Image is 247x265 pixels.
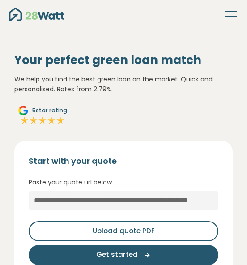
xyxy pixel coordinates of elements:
button: Get started [29,245,218,265]
span: Get started [96,250,138,260]
img: 28Watt [9,8,64,21]
img: Full star [20,116,29,125]
span: 5 star rating [32,106,67,115]
h1: Your perfect green loan match [14,53,233,67]
img: Full star [38,116,47,125]
h4: Start with your quote [29,155,117,167]
p: Paste your quote url below [29,177,218,187]
p: We help you find the best green loan on the market. Quick and personalised. Rates from 2.79%. [14,74,233,94]
img: Full star [29,116,38,125]
button: Upload quote PDF [29,221,218,241]
img: Full star [56,116,65,125]
img: Google [18,105,29,116]
a: Google5star ratingFull starFull starFull starFull starFull star [14,105,70,127]
button: Toggle navigation [224,9,238,18]
span: Upload quote PDF [93,226,155,236]
nav: Main navigation [9,7,238,21]
img: Full star [47,116,56,125]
